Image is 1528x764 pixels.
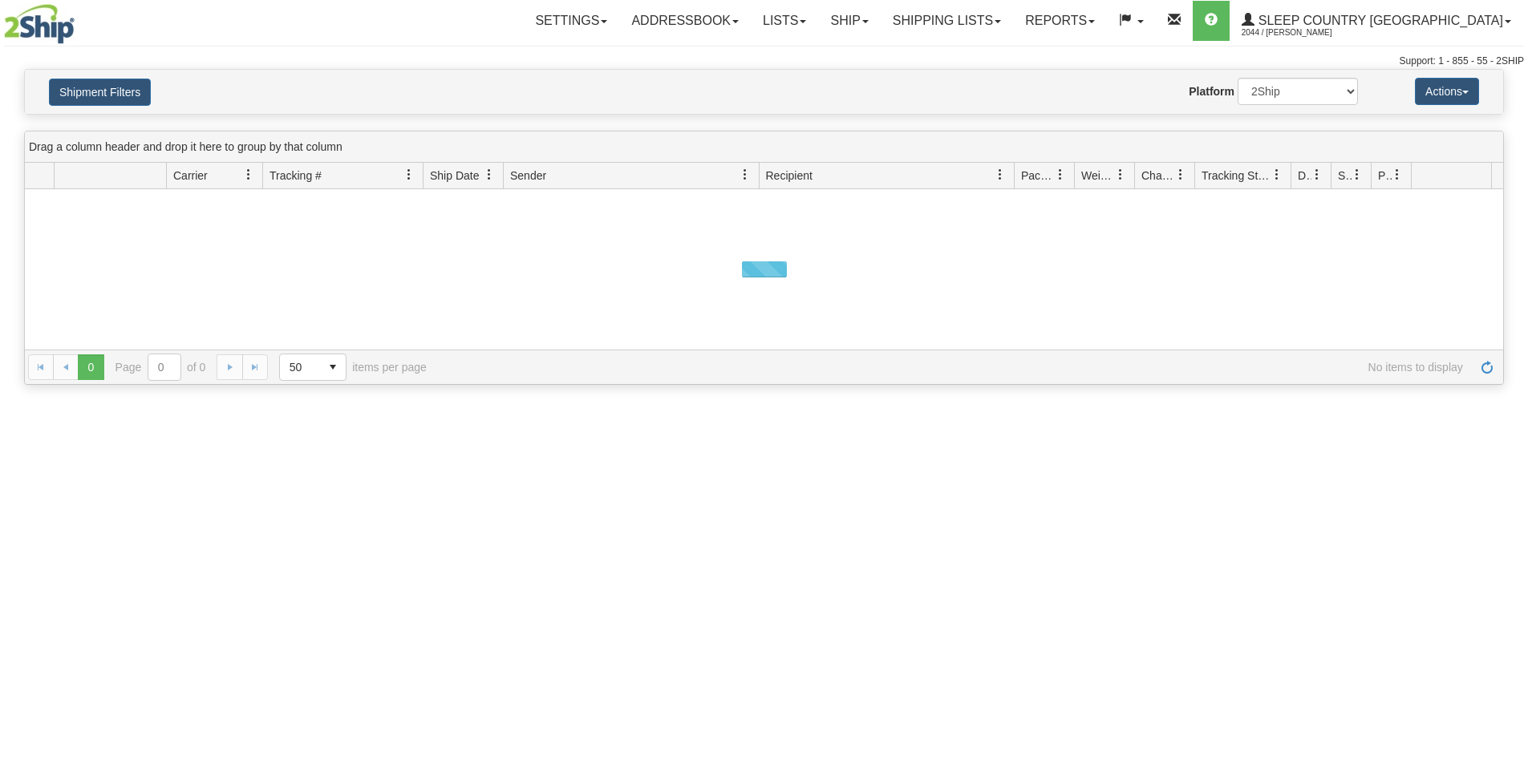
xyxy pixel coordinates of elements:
span: Page sizes drop down [279,354,347,381]
a: Ship Date filter column settings [476,161,503,188]
span: Weight [1081,168,1115,184]
span: Page 0 [78,354,103,380]
a: Lists [751,1,818,41]
a: Weight filter column settings [1107,161,1134,188]
a: Tracking Status filter column settings [1263,161,1291,188]
span: 50 [290,359,310,375]
a: Recipient filter column settings [987,161,1014,188]
span: No items to display [449,361,1463,374]
a: Tracking # filter column settings [395,161,423,188]
a: Addressbook [619,1,751,41]
iframe: chat widget [1491,300,1526,463]
span: Tracking # [270,168,322,184]
span: Sleep Country [GEOGRAPHIC_DATA] [1254,14,1503,27]
a: Charge filter column settings [1167,161,1194,188]
span: select [320,354,346,380]
div: Support: 1 - 855 - 55 - 2SHIP [4,55,1524,68]
span: Sender [510,168,546,184]
span: 2044 / [PERSON_NAME] [1242,25,1362,41]
span: Page of 0 [116,354,206,381]
span: Charge [1141,168,1175,184]
a: Ship [818,1,880,41]
button: Shipment Filters [49,79,151,106]
a: Refresh [1474,354,1500,380]
span: Ship Date [430,168,479,184]
a: Packages filter column settings [1047,161,1074,188]
a: Shipment Issues filter column settings [1344,161,1371,188]
a: Carrier filter column settings [235,161,262,188]
img: logo2044.jpg [4,4,75,44]
span: Delivery Status [1298,168,1311,184]
button: Actions [1415,78,1479,105]
a: Reports [1013,1,1107,41]
a: Sleep Country [GEOGRAPHIC_DATA] 2044 / [PERSON_NAME] [1230,1,1523,41]
span: Carrier [173,168,208,184]
span: Recipient [766,168,813,184]
span: items per page [279,354,427,381]
a: Settings [523,1,619,41]
a: Pickup Status filter column settings [1384,161,1411,188]
span: Pickup Status [1378,168,1392,184]
span: Shipment Issues [1338,168,1352,184]
a: Shipping lists [881,1,1013,41]
a: Sender filter column settings [732,161,759,188]
label: Platform [1189,83,1234,99]
a: Delivery Status filter column settings [1303,161,1331,188]
div: grid grouping header [25,131,1503,163]
span: Packages [1021,168,1055,184]
span: Tracking Status [1202,168,1271,184]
